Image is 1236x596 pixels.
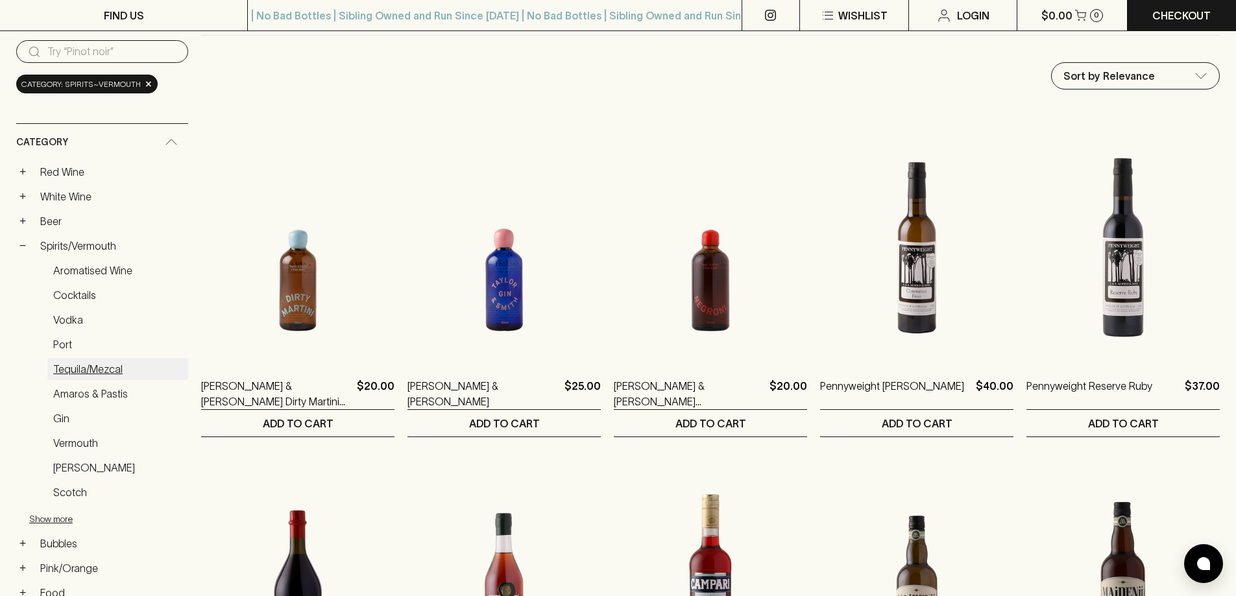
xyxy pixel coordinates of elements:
[1197,557,1210,570] img: bubble-icon
[16,124,188,161] div: Category
[34,210,188,232] a: Beer
[16,537,29,550] button: +
[34,235,188,257] a: Spirits/Vermouth
[16,134,68,150] span: Category
[47,358,188,380] a: Tequila/Mezcal
[47,432,188,454] a: Vermouth
[34,532,188,554] a: Bubbles
[1094,12,1099,19] p: 0
[34,185,188,208] a: White Wine
[769,378,807,409] p: $20.00
[47,407,188,429] a: Gin
[357,378,394,409] p: $20.00
[47,284,188,306] a: Cocktails
[820,410,1013,436] button: ADD TO CART
[47,42,178,62] input: Try “Pinot noir”
[201,410,394,436] button: ADD TO CART
[1152,8,1211,23] p: Checkout
[29,506,199,532] button: Show more
[34,161,188,183] a: Red Wine
[838,8,888,23] p: Wishlist
[1026,132,1220,359] img: Pennyweight Reserve Ruby
[1088,416,1159,431] p: ADD TO CART
[47,383,188,405] a: Amaros & Pastis
[882,416,952,431] p: ADD TO CART
[21,78,141,91] span: Category: spirits~vermouth
[820,378,964,409] a: Pennyweight [PERSON_NAME]
[614,132,807,359] img: Taylor & Smith Negroni Cocktail
[1041,8,1072,23] p: $0.00
[47,259,188,281] a: Aromatised Wine
[407,378,559,409] a: [PERSON_NAME] & [PERSON_NAME]
[16,239,29,252] button: −
[675,416,746,431] p: ADD TO CART
[47,309,188,331] a: Vodka
[16,562,29,575] button: +
[614,410,807,436] button: ADD TO CART
[469,416,540,431] p: ADD TO CART
[976,378,1013,409] p: $40.00
[1026,378,1152,409] a: Pennyweight Reserve Ruby
[145,77,152,91] span: ×
[564,378,601,409] p: $25.00
[1063,68,1155,84] p: Sort by Relevance
[16,165,29,178] button: +
[1026,410,1220,436] button: ADD TO CART
[407,132,601,359] img: Taylor & Smith Gin
[104,8,144,23] p: FIND US
[201,378,352,409] a: [PERSON_NAME] & [PERSON_NAME] Dirty Martini Cocktail
[201,132,394,359] img: Taylor & Smith Dirty Martini Cocktail
[1052,63,1219,89] div: Sort by Relevance
[407,410,601,436] button: ADD TO CART
[16,215,29,228] button: +
[16,190,29,203] button: +
[820,132,1013,359] img: Pennyweight Constance Fino
[47,457,188,479] a: [PERSON_NAME]
[614,378,764,409] a: [PERSON_NAME] & [PERSON_NAME] [PERSON_NAME] Cocktail
[263,416,333,431] p: ADD TO CART
[34,557,188,579] a: Pink/Orange
[1185,378,1220,409] p: $37.00
[47,333,188,355] a: Port
[957,8,989,23] p: Login
[47,481,188,503] a: Scotch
